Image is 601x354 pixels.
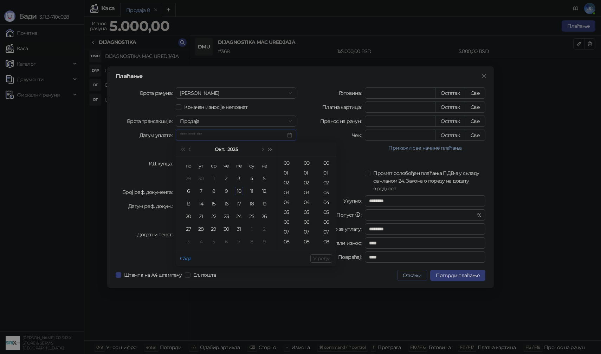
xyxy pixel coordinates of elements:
[222,225,231,233] div: 30
[220,197,233,210] td: 2025-10-16
[233,172,245,185] td: 2025-10-03
[435,87,465,99] button: Остатак
[336,209,365,221] label: Попуст
[116,73,485,79] div: Плаћање
[318,207,335,217] div: 05
[258,210,271,223] td: 2025-10-26
[339,87,365,99] label: Готовина
[180,255,191,262] a: Сада
[184,237,193,246] div: 3
[207,185,220,197] td: 2025-10-08
[227,142,238,156] button: Изабери годину
[260,225,269,233] div: 2
[181,103,250,111] span: Коначан износ је непознат
[180,131,286,139] input: Датум уплате
[478,73,490,79] span: Close
[207,172,220,185] td: 2025-10-01
[220,223,233,235] td: 2025-10-30
[318,237,335,247] div: 08
[220,172,233,185] td: 2025-10-02
[235,199,243,208] div: 17
[195,159,207,172] th: ут
[279,158,296,168] div: 00
[318,217,335,227] div: 06
[235,237,243,246] div: 7
[365,144,485,152] button: Прикажи све начине плаћања
[299,168,316,178] div: 01
[233,223,245,235] td: 2025-10-31
[207,197,220,210] td: 2025-10-15
[186,142,194,156] button: Претходни месец (PageUp)
[220,185,233,197] td: 2025-10-09
[318,188,335,197] div: 03
[370,169,485,192] span: Промет ослобођен плаћања ПДВ-а у складу са чланом 24. Закона о порезу на додату вредност
[235,174,243,183] div: 3
[190,271,219,279] span: Ел. пошта
[343,195,365,206] label: Укупно
[180,88,292,98] span: Аванс
[182,223,195,235] td: 2025-10-27
[184,212,193,221] div: 20
[247,199,256,208] div: 18
[299,227,316,237] div: 07
[197,199,205,208] div: 14
[260,237,269,246] div: 9
[320,116,365,127] label: Пренос на рачун
[435,116,465,127] button: Остатак
[258,185,271,197] td: 2025-10-12
[215,142,224,156] button: Изабери месец
[233,210,245,223] td: 2025-10-24
[245,159,258,172] th: су
[299,158,316,168] div: 00
[320,223,365,235] label: Укупно за уплату
[465,87,485,99] button: Све
[319,237,365,249] label: Преостали износ
[197,174,205,183] div: 30
[465,116,485,127] button: Све
[430,270,485,281] button: Потврди плаћање
[195,197,207,210] td: 2025-10-14
[220,210,233,223] td: 2025-10-23
[195,185,207,197] td: 2025-10-07
[182,172,195,185] td: 2025-09-29
[121,271,185,279] span: Штампа на А4 штампачу
[184,187,193,195] div: 6
[220,235,233,248] td: 2025-11-06
[352,130,365,141] label: Чек
[207,235,220,248] td: 2025-11-05
[233,197,245,210] td: 2025-10-17
[247,174,256,183] div: 4
[182,197,195,210] td: 2025-10-13
[207,223,220,235] td: 2025-10-29
[279,178,296,188] div: 02
[247,187,256,195] div: 11
[435,101,465,113] button: Остатак
[195,172,207,185] td: 2025-09-30
[435,130,465,141] button: Остатак
[260,187,269,195] div: 12
[195,235,207,248] td: 2025-11-04
[247,225,256,233] div: 1
[436,272,480,278] span: Потврди плаћање
[182,235,195,248] td: 2025-11-03
[247,212,256,221] div: 25
[195,223,207,235] td: 2025-10-28
[235,225,243,233] div: 31
[140,130,176,141] label: Датум уплате
[149,158,176,169] label: ИД купца
[235,187,243,195] div: 10
[140,87,176,99] label: Врста рачуна
[245,172,258,185] td: 2025-10-04
[209,187,218,195] div: 8
[279,197,296,207] div: 04
[184,174,193,183] div: 29
[184,199,193,208] div: 13
[245,210,258,223] td: 2025-10-25
[318,227,335,237] div: 07
[245,223,258,235] td: 2025-11-01
[209,199,218,208] div: 15
[318,158,335,168] div: 00
[279,207,296,217] div: 05
[299,237,316,247] div: 08
[233,185,245,197] td: 2025-10-10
